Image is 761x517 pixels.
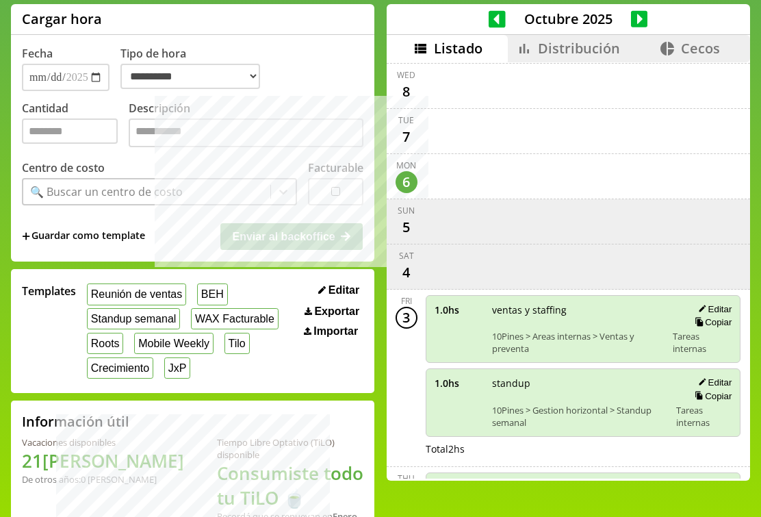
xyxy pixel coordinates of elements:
[22,283,76,299] span: Templates
[134,333,213,354] button: Mobile Weekly
[538,39,620,58] span: Distribución
[22,473,184,486] div: De otros años: 0 [PERSON_NAME]
[492,330,664,355] span: 10Pines > Areas internas > Ventas y preventa
[396,307,417,329] div: 3
[22,10,102,28] h1: Cargar hora
[87,357,153,379] button: Crecimiento
[426,442,741,455] div: Total 2 hs
[694,377,732,388] button: Editar
[22,160,105,175] label: Centro de costo
[22,229,30,244] span: +
[397,69,415,81] div: Wed
[681,39,720,58] span: Cecos
[224,333,250,354] button: Tilo
[22,101,129,151] label: Cantidad
[492,377,667,390] span: standup
[691,390,732,402] button: Copiar
[435,303,482,316] span: 1.0 hs
[22,46,53,61] label: Fecha
[22,436,184,449] div: Vacaciones disponibles
[396,160,416,171] div: Mon
[399,250,414,262] div: Sat
[300,305,363,318] button: Exportar
[492,303,664,316] span: ventas y staffing
[387,62,750,479] div: scrollable content
[164,357,190,379] button: JxP
[398,205,415,216] div: Sun
[22,412,129,431] h2: Información útil
[308,160,363,175] label: Facturable
[694,303,732,315] button: Editar
[313,325,358,338] span: Importar
[87,308,180,329] button: Standup semanal
[217,461,363,510] h1: Consumiste todo tu TiLO 🍵
[328,284,359,297] span: Editar
[401,295,412,307] div: Fri
[129,101,363,151] label: Descripción
[506,10,631,28] span: Octubre 2025
[398,114,414,126] div: Tue
[396,81,417,103] div: 8
[435,377,482,390] span: 1.0 hs
[434,39,482,58] span: Listado
[314,305,359,318] span: Exportar
[191,308,278,329] button: WAX Facturable
[129,118,363,147] textarea: Descripción
[120,46,271,91] label: Tipo de hora
[217,436,363,461] div: Tiempo Libre Optativo (TiLO) disponible
[22,229,145,244] span: +Guardar como template
[676,404,732,429] span: Tareas internas
[22,449,184,473] h1: 21 [PERSON_NAME]
[691,316,732,328] button: Copiar
[87,283,186,305] button: Reunión de ventas
[673,330,732,355] span: Tareas internas
[396,126,417,148] div: 7
[396,171,417,193] div: 6
[314,283,363,297] button: Editar
[30,184,183,199] div: 🔍 Buscar un centro de costo
[197,283,228,305] button: BEH
[22,118,118,144] input: Cantidad
[120,64,260,89] select: Tipo de hora
[396,216,417,238] div: 5
[398,472,415,484] div: Thu
[87,333,123,354] button: Roots
[492,404,667,429] span: 10Pines > Gestion horizontal > Standup semanal
[396,262,417,283] div: 4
